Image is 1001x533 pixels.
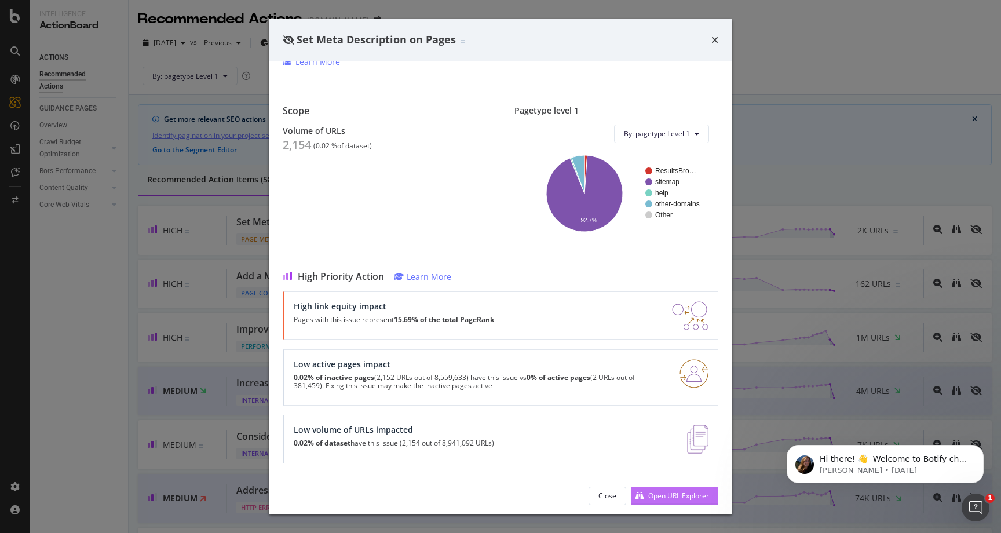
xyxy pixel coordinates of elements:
span: High Priority Action [298,271,384,282]
a: Learn More [283,56,340,68]
div: Volume of URLs [283,126,486,136]
strong: 0.02% of dataset [294,438,350,448]
a: Learn More [394,271,451,282]
div: High link equity impact [294,301,494,311]
div: Low active pages impact [294,359,666,369]
div: Scope [283,105,486,116]
text: other-domains [655,200,700,208]
img: e5DMFwAAAABJRU5ErkJggg== [687,425,708,454]
div: Learn More [407,271,451,282]
div: eye-slash [283,35,294,45]
button: Open URL Explorer [631,487,718,505]
div: Close [598,491,616,501]
p: Pages with this issue represent [294,316,494,324]
img: DDxVyA23.png [672,301,708,330]
div: Low volume of URLs impacted [294,425,494,435]
iframe: Intercom live chat [962,494,989,521]
button: Close [589,487,626,505]
img: Equal [461,40,465,43]
text: ResultsBro… [655,167,696,175]
text: help [655,189,668,197]
text: sitemap [655,178,679,186]
p: have this issue (2,154 out of 8,941,092 URLs) [294,439,494,447]
p: Message from Laura, sent 3w ago [50,45,200,55]
text: Other [655,211,673,219]
div: Learn More [295,56,340,68]
text: 92.7% [580,217,597,224]
span: Hi there! 👋 Welcome to Botify chat support! Have a question? Reply to this message and our team w... [50,34,198,89]
div: times [711,32,718,48]
div: 2,154 [283,138,311,152]
p: (2,152 URLs out of 8,559,633) have this issue vs (2 URLs out of 381,459). Fixing this issue may m... [294,374,666,390]
strong: 0.02% of inactive pages [294,373,374,382]
img: RO06QsNG.png [679,359,708,388]
svg: A chart. [524,152,709,233]
iframe: Intercom notifications message [769,421,1001,502]
div: modal [269,19,732,514]
strong: 15.69% of the total PageRank [394,315,494,324]
div: Open URL Explorer [648,491,709,501]
button: By: pagetype Level 1 [614,125,709,143]
strong: 0% of active pages [527,373,590,382]
span: By: pagetype Level 1 [624,129,690,138]
span: Set Meta Description on Pages [297,32,456,46]
span: 1 [985,494,995,503]
div: Pagetype level 1 [514,105,718,115]
div: ( 0.02 % of dataset ) [313,142,372,150]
